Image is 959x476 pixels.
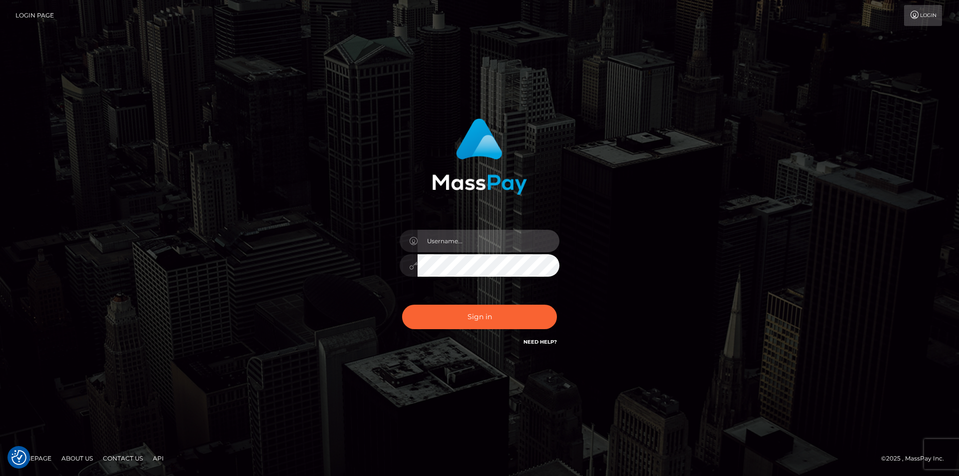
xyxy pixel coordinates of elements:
[11,450,26,465] img: Revisit consent button
[99,451,147,466] a: Contact Us
[11,450,26,465] button: Consent Preferences
[15,5,54,26] a: Login Page
[402,305,557,329] button: Sign in
[149,451,168,466] a: API
[523,339,557,345] a: Need Help?
[57,451,97,466] a: About Us
[418,230,559,252] input: Username...
[904,5,942,26] a: Login
[432,118,527,195] img: MassPay Login
[11,451,55,466] a: Homepage
[881,453,952,464] div: © 2025 , MassPay Inc.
